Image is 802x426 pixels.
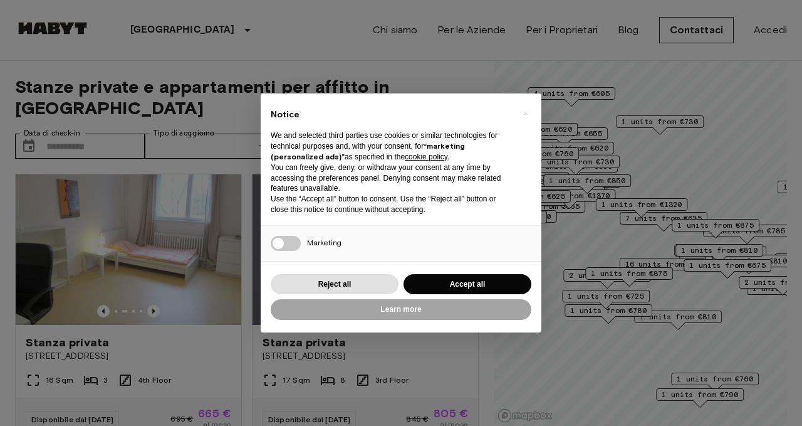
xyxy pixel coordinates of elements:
[271,194,511,215] p: Use the “Accept all” button to consent. Use the “Reject all” button or close this notice to conti...
[515,104,535,124] button: Close this notice
[271,141,465,161] strong: “marketing (personalized ads)”
[271,274,398,295] button: Reject all
[271,130,511,162] p: We and selected third parties use cookies or similar technologies for technical purposes and, wit...
[405,152,447,161] a: cookie policy
[271,162,511,194] p: You can freely give, deny, or withdraw your consent at any time by accessing the preferences pane...
[271,109,511,121] h2: Notice
[404,274,531,295] button: Accept all
[307,238,341,247] span: Marketing
[523,106,528,121] span: ×
[271,299,531,320] button: Learn more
